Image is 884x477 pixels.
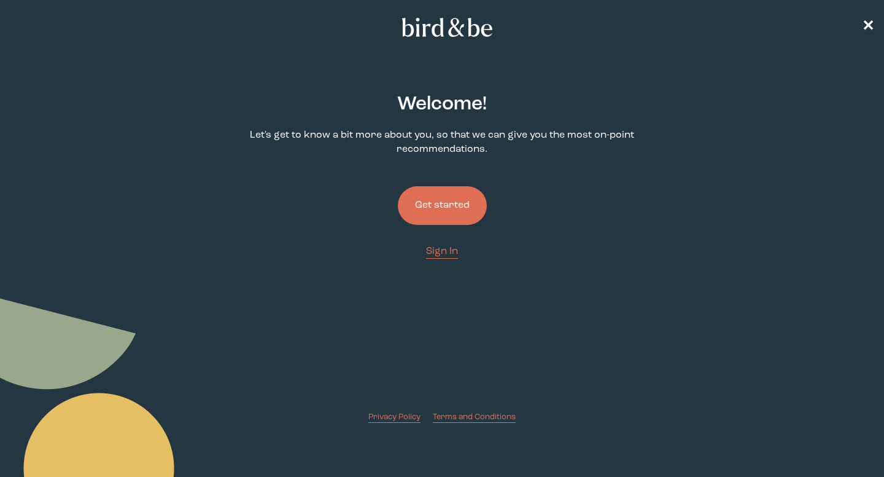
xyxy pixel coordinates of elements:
span: ✕ [862,20,874,34]
a: Sign In [426,245,458,259]
a: Terms and Conditions [433,411,516,423]
span: Terms and Conditions [433,413,516,421]
h2: Welcome ! [397,90,487,119]
a: Get started [398,167,487,245]
span: Sign In [426,246,458,256]
span: Privacy Policy [368,413,421,421]
a: ✕ [862,17,874,38]
button: Get started [398,186,487,225]
iframe: Gorgias live chat messenger [823,419,872,465]
p: Let's get to know a bit more about you, so that we can give you the most on-point recommendations. [231,128,653,157]
a: Privacy Policy [368,411,421,423]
